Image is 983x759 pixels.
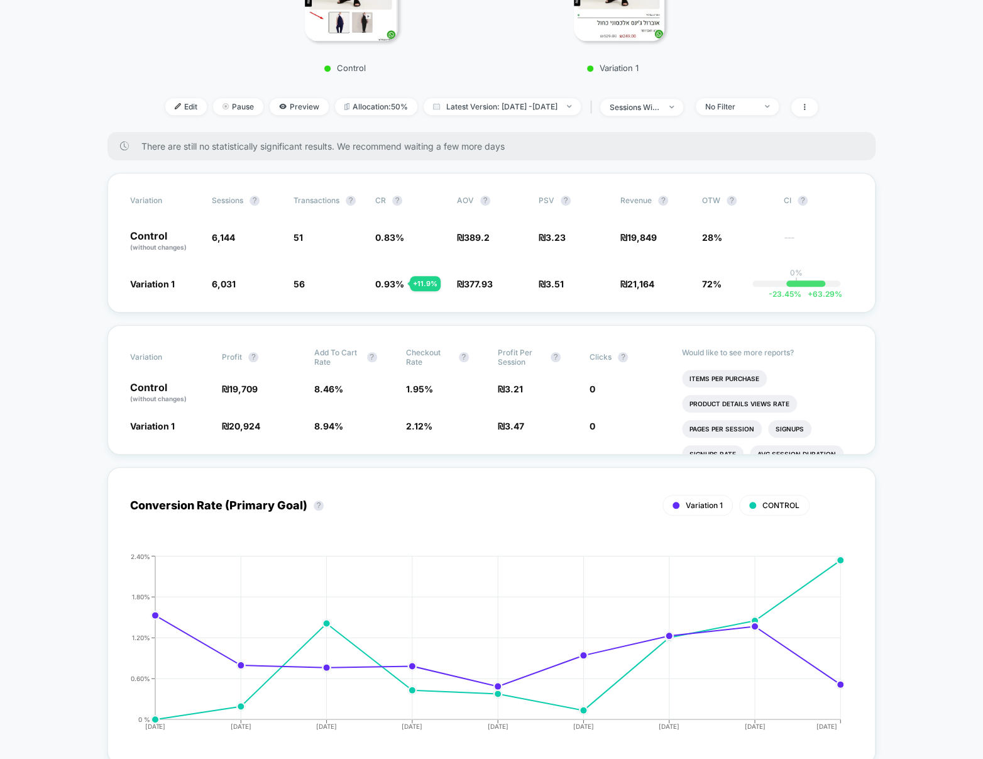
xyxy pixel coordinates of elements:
[762,501,799,510] span: CONTROL
[131,674,150,682] tspan: 0.60%
[270,98,329,115] span: Preview
[745,723,766,730] tspan: [DATE]
[658,196,668,206] button: ?
[229,421,260,431] span: 20,924
[212,232,235,243] span: 6,144
[587,98,600,116] span: |
[433,103,440,109] img: calendar
[375,196,386,205] span: CR
[669,106,674,108] img: end
[367,352,377,362] button: ?
[457,279,493,289] span: ₪
[130,196,199,206] span: Variation
[464,232,490,243] span: 389.2
[402,723,422,730] tspan: [DATE]
[627,232,657,243] span: 19,849
[344,103,349,110] img: rebalance
[346,196,356,206] button: ?
[790,268,803,277] p: 0%
[175,103,181,109] img: edit
[610,102,660,112] div: sessions with impression
[131,552,150,560] tspan: 2.40%
[503,63,723,73] p: Variation 1
[165,98,207,115] span: Edit
[335,98,417,115] span: Allocation: 50%
[250,196,260,206] button: ?
[546,279,564,289] span: 3.51
[784,234,853,252] span: ---
[130,395,187,402] span: (without changes)
[141,141,850,152] span: There are still no statistically significant results. We recommend waiting a few more days
[620,196,652,205] span: Revenue
[768,420,811,438] li: Signups
[222,384,258,394] span: ₪
[539,232,566,243] span: ₪
[314,348,361,367] span: Add To Cart Rate
[498,421,524,431] span: ₪
[457,196,474,205] span: AOV
[213,98,263,115] span: Pause
[132,633,150,641] tspan: 1.20%
[294,279,305,289] span: 56
[145,723,165,730] tspan: [DATE]
[682,370,767,387] li: Items Per Purchase
[230,723,251,730] tspan: [DATE]
[480,196,490,206] button: ?
[132,592,150,600] tspan: 1.80%
[316,723,337,730] tspan: [DATE]
[118,553,840,741] div: CONVERSION_RATE
[235,63,455,73] p: Control
[705,102,755,111] div: No Filter
[406,348,453,367] span: Checkout Rate
[498,348,544,367] span: Profit Per Session
[702,232,722,243] span: 28%
[410,276,441,291] div: + 11.9 %
[212,279,236,289] span: 6,031
[375,232,404,243] span: 0.83 %
[130,348,199,367] span: Variation
[573,723,594,730] tspan: [DATE]
[659,723,679,730] tspan: [DATE]
[212,196,243,205] span: Sessions
[551,352,561,362] button: ?
[406,384,433,394] span: 1.95 %
[459,352,469,362] button: ?
[314,501,324,511] button: ?
[702,196,771,206] span: OTW
[505,421,524,431] span: 3.47
[505,384,523,394] span: 3.21
[539,279,564,289] span: ₪
[620,232,657,243] span: ₪
[816,723,837,730] tspan: [DATE]
[375,279,404,289] span: 0.93 %
[229,384,258,394] span: 19,709
[314,384,343,394] span: 8.46 %
[424,98,581,115] span: Latest Version: [DATE] - [DATE]
[590,421,595,431] span: 0
[457,232,490,243] span: ₪
[750,445,843,463] li: Avg Session Duration
[130,279,175,289] span: Variation 1
[801,289,842,299] span: 63.29 %
[618,352,628,362] button: ?
[808,289,813,299] span: +
[769,289,801,299] span: -23.45 %
[620,279,654,289] span: ₪
[590,384,595,394] span: 0
[702,279,722,289] span: 72%
[314,421,343,431] span: 8.94 %
[294,232,303,243] span: 51
[567,105,571,108] img: end
[130,243,187,251] span: (without changes)
[130,382,209,404] p: Control
[686,501,723,510] span: Variation 1
[130,231,199,252] p: Control
[627,279,654,289] span: 21,164
[546,232,566,243] span: 3.23
[765,105,769,108] img: end
[682,420,762,438] li: Pages Per Session
[784,196,853,206] span: CI
[498,384,523,394] span: ₪
[138,715,150,723] tspan: 0 %
[248,352,258,362] button: ?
